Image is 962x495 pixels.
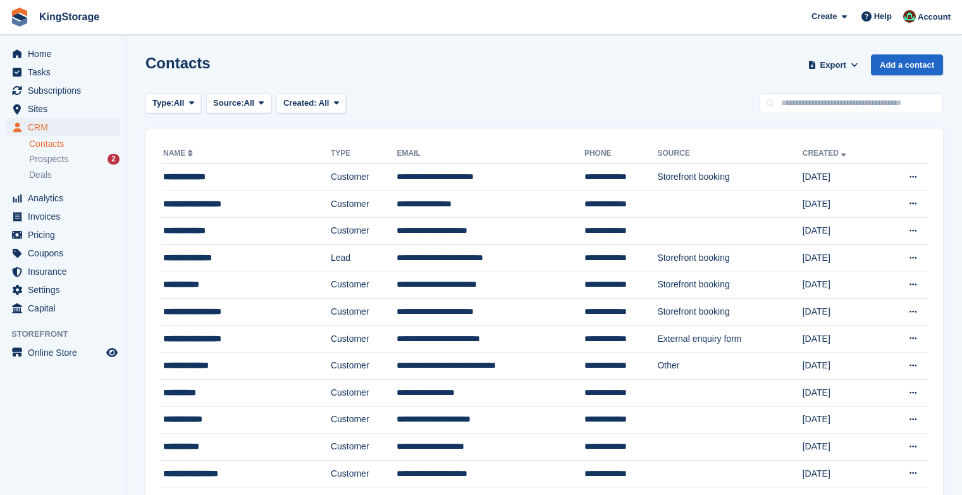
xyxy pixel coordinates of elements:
[6,189,120,207] a: menu
[6,281,120,299] a: menu
[163,149,195,158] a: Name
[28,189,104,207] span: Analytics
[6,299,120,317] a: menu
[584,144,657,164] th: Phone
[331,218,397,245] td: Customer
[283,98,317,108] span: Created:
[108,154,120,165] div: 2
[6,344,120,361] a: menu
[6,100,120,118] a: menu
[6,226,120,244] a: menu
[29,153,120,166] a: Prospects 2
[657,299,802,326] td: Storefront booking
[6,208,120,225] a: menu
[803,244,882,272] td: [DATE]
[6,63,120,81] a: menu
[874,10,892,23] span: Help
[6,45,120,63] a: menu
[803,353,882,380] td: [DATE]
[803,299,882,326] td: [DATE]
[331,406,397,434] td: Customer
[145,93,201,114] button: Type: All
[6,118,120,136] a: menu
[28,82,104,99] span: Subscriptions
[28,118,104,136] span: CRM
[152,97,174,110] span: Type:
[331,164,397,191] td: Customer
[803,406,882,434] td: [DATE]
[331,434,397,461] td: Customer
[174,97,185,110] span: All
[331,460,397,487] td: Customer
[6,263,120,280] a: menu
[397,144,584,164] th: Email
[811,10,837,23] span: Create
[104,345,120,360] a: Preview store
[29,168,120,182] a: Deals
[28,281,104,299] span: Settings
[28,344,104,361] span: Online Store
[28,226,104,244] span: Pricing
[903,10,916,23] img: John King
[803,149,849,158] a: Created
[28,299,104,317] span: Capital
[803,191,882,218] td: [DATE]
[29,169,52,181] span: Deals
[331,144,397,164] th: Type
[244,97,255,110] span: All
[206,93,271,114] button: Source: All
[28,100,104,118] span: Sites
[213,97,244,110] span: Source:
[657,244,802,272] td: Storefront booking
[10,8,29,27] img: stora-icon-8386f47178a22dfd0bd8f6a31ec36ba5ce8667c1dd55bd0f319d3a0aa187defe.svg
[331,244,397,272] td: Lead
[803,218,882,245] td: [DATE]
[803,325,882,353] td: [DATE]
[871,54,943,75] a: Add a contact
[918,11,951,23] span: Account
[145,54,211,72] h1: Contacts
[319,98,330,108] span: All
[657,353,802,380] td: Other
[29,138,120,150] a: Contacts
[6,244,120,262] a: menu
[803,379,882,406] td: [DATE]
[28,244,104,262] span: Coupons
[657,144,802,164] th: Source
[331,353,397,380] td: Customer
[6,82,120,99] a: menu
[331,191,397,218] td: Customer
[28,263,104,280] span: Insurance
[657,164,802,191] td: Storefront booking
[331,272,397,299] td: Customer
[805,54,861,75] button: Export
[276,93,346,114] button: Created: All
[28,45,104,63] span: Home
[331,299,397,326] td: Customer
[29,153,68,165] span: Prospects
[803,272,882,299] td: [DATE]
[657,272,802,299] td: Storefront booking
[803,460,882,487] td: [DATE]
[331,325,397,353] td: Customer
[803,164,882,191] td: [DATE]
[820,59,846,72] span: Export
[11,328,126,341] span: Storefront
[657,325,802,353] td: External enquiry form
[28,63,104,81] span: Tasks
[34,6,104,27] a: KingStorage
[331,379,397,406] td: Customer
[28,208,104,225] span: Invoices
[803,434,882,461] td: [DATE]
